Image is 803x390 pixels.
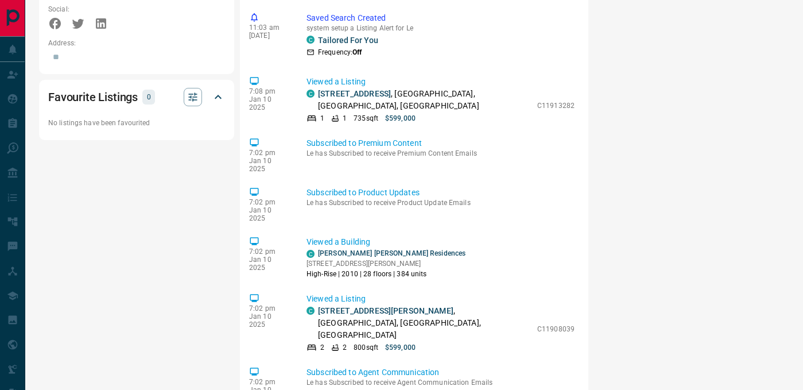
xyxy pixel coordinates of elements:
p: Le has Subscribed to receive Premium Content Emails [307,149,575,157]
p: [DATE] [249,32,289,40]
p: 735 sqft [354,113,378,123]
a: [STREET_ADDRESS][PERSON_NAME] [318,306,453,315]
p: , [GEOGRAPHIC_DATA], [GEOGRAPHIC_DATA], [GEOGRAPHIC_DATA] [318,305,532,341]
a: Tailored For You [318,36,378,45]
p: 1 [320,113,324,123]
p: 7:02 pm [249,149,289,157]
p: Frequency: [318,47,362,57]
p: Jan 10 2025 [249,157,289,173]
p: 0 [146,91,152,103]
p: Le has Subscribed to receive Agent Communication Emails [307,379,575,387]
a: [STREET_ADDRESS] [318,89,391,98]
p: Social: [48,4,134,14]
div: condos.ca [307,250,315,258]
a: [PERSON_NAME] [PERSON_NAME] Residences [318,249,465,257]
p: $599,000 [385,342,416,353]
p: 2 [320,342,324,353]
p: 7:02 pm [249,248,289,256]
p: Subscribed to Agent Communication [307,366,575,379]
p: [STREET_ADDRESS][PERSON_NAME] [307,258,465,269]
p: C11908039 [537,324,575,334]
p: Viewed a Building [307,236,575,248]
p: Le has Subscribed to receive Product Update Emails [307,199,575,207]
p: 7:02 pm [249,378,289,386]
p: Viewed a Listing [307,293,575,305]
p: C11913282 [537,101,575,111]
p: system setup a Listing Alert for Le [307,24,575,32]
p: Saved Search Created [307,12,575,24]
p: High-Rise | 2010 | 28 floors | 384 units [307,269,465,279]
strong: Off [352,48,362,56]
p: Jan 10 2025 [249,312,289,329]
div: condos.ca [307,307,315,315]
div: condos.ca [307,90,315,98]
p: $599,000 [385,113,416,123]
p: Viewed a Listing [307,76,575,88]
p: Jan 10 2025 [249,256,289,272]
p: , [GEOGRAPHIC_DATA], [GEOGRAPHIC_DATA], [GEOGRAPHIC_DATA] [318,88,532,112]
p: Subscribed to Product Updates [307,187,575,199]
p: Jan 10 2025 [249,95,289,111]
p: 7:02 pm [249,198,289,206]
p: 11:03 am [249,24,289,32]
p: Jan 10 2025 [249,206,289,222]
p: No listings have been favourited [48,118,225,128]
p: 7:08 pm [249,87,289,95]
div: condos.ca [307,36,315,44]
p: 7:02 pm [249,304,289,312]
p: Address: [48,38,225,48]
p: 2 [343,342,347,353]
h2: Favourite Listings [48,88,138,106]
p: 1 [343,113,347,123]
p: Subscribed to Premium Content [307,137,575,149]
div: Favourite Listings0 [48,83,225,111]
p: 800 sqft [354,342,378,353]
